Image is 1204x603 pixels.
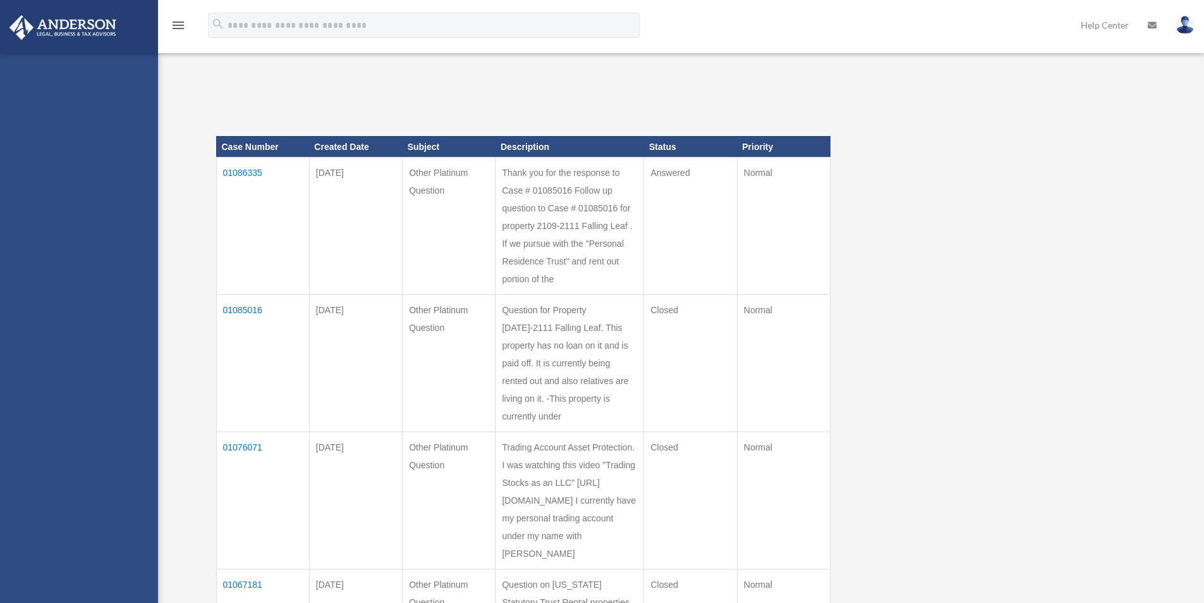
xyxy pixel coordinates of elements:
img: User Pic [1176,16,1195,34]
td: Closed [644,432,737,569]
td: 01086335 [216,158,309,295]
th: Created Date [309,136,402,158]
td: Other Platinum Question [403,158,496,295]
th: Priority [737,136,830,158]
i: search [211,17,225,31]
td: Normal [737,432,830,569]
th: Case Number [216,136,309,158]
i: menu [171,18,186,33]
td: Closed [644,295,737,432]
th: Status [644,136,737,158]
td: Thank you for the response to Case # 01085016 Follow up question to Case # 01085016 for property ... [496,158,644,295]
img: Anderson Advisors Platinum Portal [6,15,120,40]
th: Subject [403,136,496,158]
td: Other Platinum Question [403,295,496,432]
td: [DATE] [309,295,402,432]
td: Normal [737,158,830,295]
td: [DATE] [309,432,402,569]
td: 01085016 [216,295,309,432]
td: Trading Account Asset Protection. I was watching this video "Trading Stocks as an LLC" [URL][DOMA... [496,432,644,569]
td: Normal [737,295,830,432]
td: Question for Property [DATE]-2111 Falling Leaf. This property has no loan on it and is paid off. ... [496,295,644,432]
th: Description [496,136,644,158]
td: 01076071 [216,432,309,569]
td: Answered [644,158,737,295]
td: [DATE] [309,158,402,295]
a: menu [171,22,186,33]
td: Other Platinum Question [403,432,496,569]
